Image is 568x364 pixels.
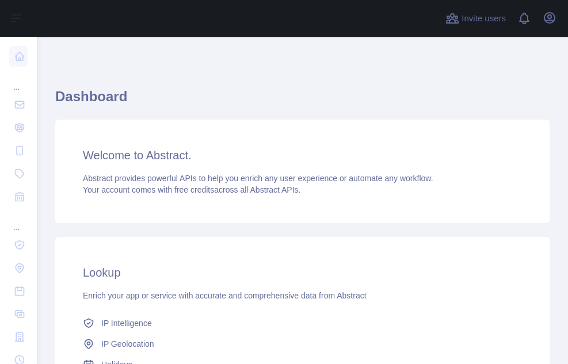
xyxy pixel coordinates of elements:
h3: Lookup [83,265,522,281]
span: Invite users [462,12,506,25]
span: Your account comes with across all Abstract APIs. [83,185,300,194]
span: IP Intelligence [101,317,152,329]
span: free credits [174,185,214,194]
h1: Dashboard [55,87,550,115]
div: ... [9,69,28,92]
span: Abstract provides powerful APIs to help you enrich any user experience or automate any workflow. [83,174,433,183]
button: Invite users [443,9,508,28]
h3: Welcome to Abstract. [83,147,522,163]
span: IP Geolocation [101,338,154,350]
a: IP Intelligence [78,313,527,334]
div: ... [9,209,28,232]
span: Enrich your app or service with accurate and comprehensive data from Abstract [83,291,367,300]
a: IP Geolocation [78,334,527,354]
